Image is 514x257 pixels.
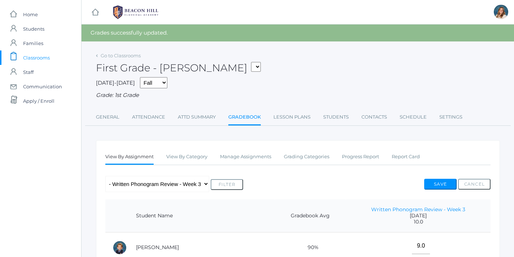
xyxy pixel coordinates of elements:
span: Home [23,7,38,22]
div: Nolan Alstot [113,240,127,255]
a: Settings [439,110,462,124]
a: Lesson Plans [273,110,311,124]
th: Gradebook Avg [275,199,346,232]
span: 10.0 [353,219,483,225]
a: Manage Assignments [220,150,271,164]
span: [DATE]-[DATE] [96,79,135,86]
button: Cancel [458,179,491,190]
div: Liv Barber [494,5,508,19]
a: Contacts [361,110,387,124]
div: Grade: 1st Grade [96,91,500,99]
span: Communication [23,79,62,94]
a: View By Assignment [105,150,154,165]
span: Staff [23,65,34,79]
div: Grades successfully updated. [82,25,514,41]
button: Filter [211,179,243,190]
a: Grading Categories [284,150,329,164]
a: Attd Summary [178,110,216,124]
a: Written Phonogram Review - Week 3 [371,206,465,213]
a: Gradebook [228,110,261,125]
a: Report Card [392,150,420,164]
a: Attendance [132,110,165,124]
a: Schedule [400,110,427,124]
a: Progress Report [342,150,379,164]
button: Save [424,179,457,190]
h2: First Grade - [PERSON_NAME] [96,62,261,74]
a: Go to Classrooms [101,53,141,58]
a: [PERSON_NAME] [136,244,179,251]
th: Student Name [129,199,275,232]
span: Families [23,36,43,50]
span: Classrooms [23,50,50,65]
img: BHCALogos-05-308ed15e86a5a0abce9b8dd61676a3503ac9727e845dece92d48e8588c001991.png [109,3,163,21]
span: [DATE] [353,213,483,219]
span: Students [23,22,44,36]
span: Apply / Enroll [23,94,54,108]
a: Students [323,110,349,124]
a: View By Category [166,150,207,164]
a: General [96,110,119,124]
